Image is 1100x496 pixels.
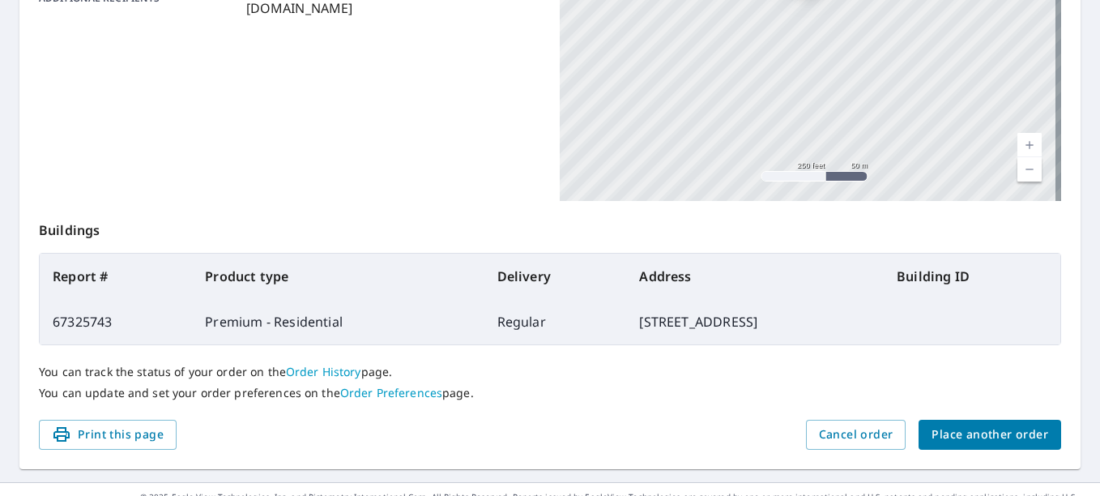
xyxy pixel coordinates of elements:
[626,299,884,344] td: [STREET_ADDRESS]
[626,254,884,299] th: Address
[39,420,177,450] button: Print this page
[1017,157,1042,182] a: Current Level 17, Zoom Out
[286,364,361,379] a: Order History
[806,420,906,450] button: Cancel order
[884,254,1060,299] th: Building ID
[39,386,1061,400] p: You can update and set your order preferences on the page.
[1017,133,1042,157] a: Current Level 17, Zoom In
[40,299,192,344] td: 67325743
[39,201,1061,253] p: Buildings
[819,425,893,445] span: Cancel order
[919,420,1061,450] button: Place another order
[52,425,164,445] span: Print this page
[39,365,1061,379] p: You can track the status of your order on the page.
[484,299,627,344] td: Regular
[192,299,484,344] td: Premium - Residential
[340,385,442,400] a: Order Preferences
[932,425,1048,445] span: Place another order
[484,254,627,299] th: Delivery
[192,254,484,299] th: Product type
[40,254,192,299] th: Report #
